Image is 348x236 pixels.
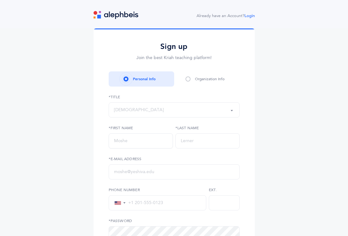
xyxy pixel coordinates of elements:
input: Moshe [109,133,173,148]
label: *E-Mail Address [109,156,240,162]
a: Login [244,14,255,18]
div: Already have an Account? [197,13,255,19]
label: *First Name [109,125,173,131]
img: logo.svg [94,11,138,19]
label: *Last Name [175,125,240,131]
input: Lerner [175,133,240,148]
label: *Password [109,218,240,224]
label: Phone Number [109,187,206,193]
button: Rabbi [109,102,240,118]
label: *Title [109,94,240,100]
iframe: Drift Widget Chat Controller [317,204,340,228]
h2: Sign up [109,42,240,51]
div: [DEMOGRAPHIC_DATA] [114,107,164,113]
div: Organization Info [195,76,225,82]
input: +1 201-555-0123 [126,200,201,206]
span: ▼ [123,201,126,205]
label: Ext. [209,187,240,193]
div: Personal Info [133,76,156,82]
p: Join the best Kriah teaching platform! [109,55,240,61]
input: moshe@yeshiva.edu [109,164,240,179]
